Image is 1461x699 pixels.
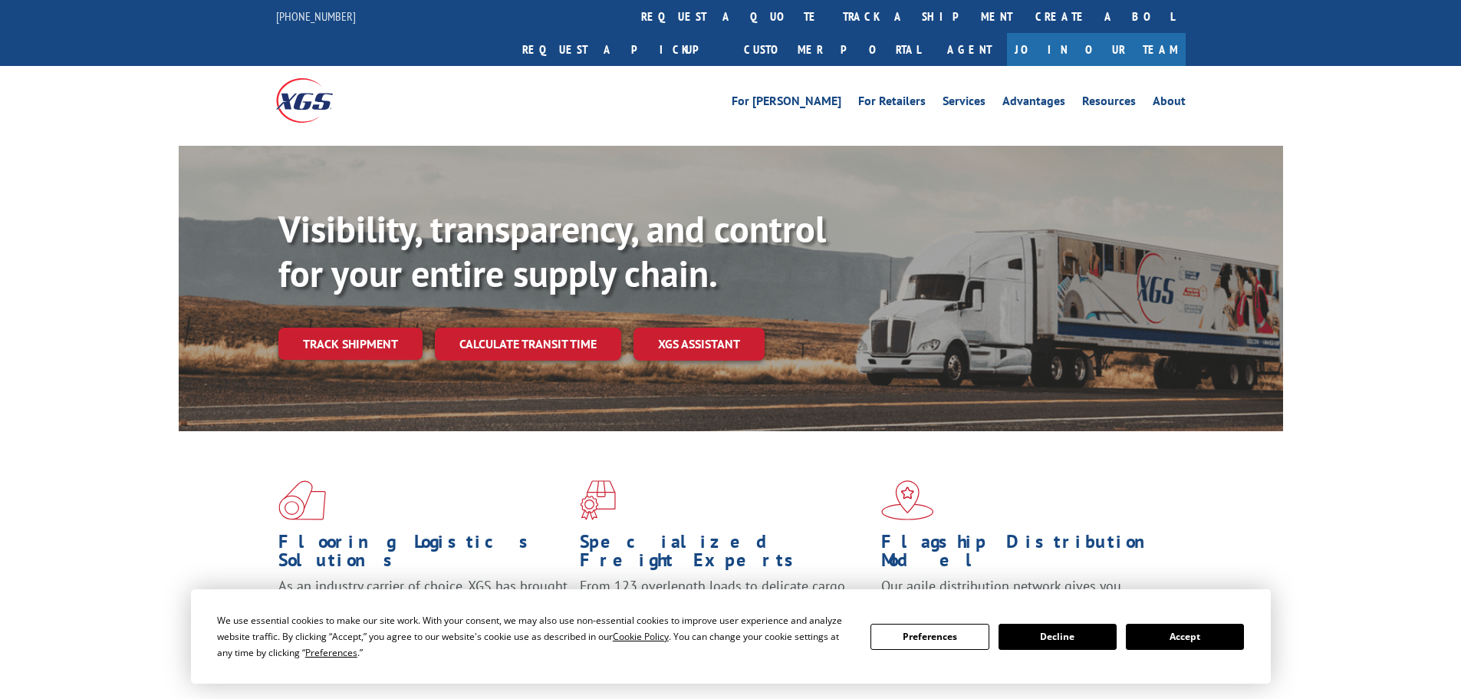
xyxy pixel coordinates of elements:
[278,577,568,631] span: As an industry carrier of choice, XGS has brought innovation and dedication to flooring logistics...
[1007,33,1186,66] a: Join Our Team
[580,480,616,520] img: xgs-icon-focused-on-flooring-red
[613,630,669,643] span: Cookie Policy
[732,33,932,66] a: Customer Portal
[278,480,326,520] img: xgs-icon-total-supply-chain-intelligence-red
[1126,624,1244,650] button: Accept
[633,328,765,361] a: XGS ASSISTANT
[435,328,621,361] a: Calculate transit time
[1153,95,1186,112] a: About
[858,95,926,112] a: For Retailers
[732,95,841,112] a: For [PERSON_NAME]
[881,532,1171,577] h1: Flagship Distribution Model
[278,205,826,297] b: Visibility, transparency, and control for your entire supply chain.
[881,577,1163,613] span: Our agile distribution network gives you nationwide inventory management on demand.
[511,33,732,66] a: Request a pickup
[881,480,934,520] img: xgs-icon-flagship-distribution-model-red
[999,624,1117,650] button: Decline
[870,624,989,650] button: Preferences
[278,532,568,577] h1: Flooring Logistics Solutions
[191,589,1271,684] div: Cookie Consent Prompt
[1002,95,1065,112] a: Advantages
[932,33,1007,66] a: Agent
[217,612,852,661] div: We use essential cookies to make our site work. With your consent, we may also use non-essential ...
[305,646,357,659] span: Preferences
[580,577,870,645] p: From 123 overlength loads to delicate cargo, our experienced staff knows the best way to move you...
[278,328,423,360] a: Track shipment
[580,532,870,577] h1: Specialized Freight Experts
[1082,95,1136,112] a: Resources
[943,95,986,112] a: Services
[276,8,356,24] a: [PHONE_NUMBER]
